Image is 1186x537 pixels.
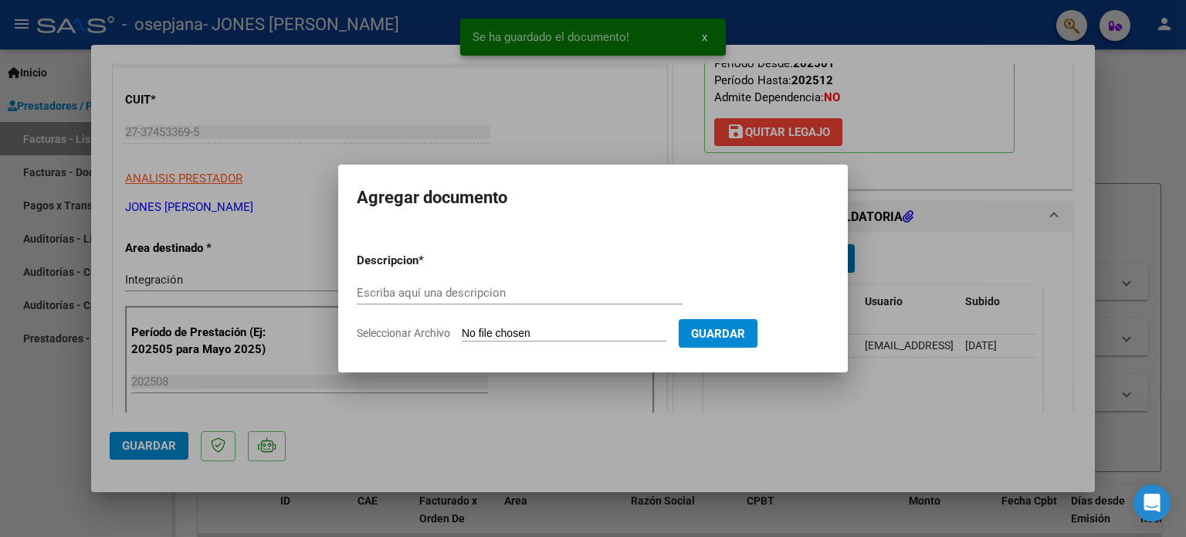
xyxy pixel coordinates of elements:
[1133,484,1171,522] div: Open Intercom Messenger
[679,319,757,348] button: Guardar
[357,327,450,339] span: Seleccionar Archivo
[691,327,745,341] span: Guardar
[357,252,499,270] p: Descripcion
[357,183,829,212] h2: Agregar documento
